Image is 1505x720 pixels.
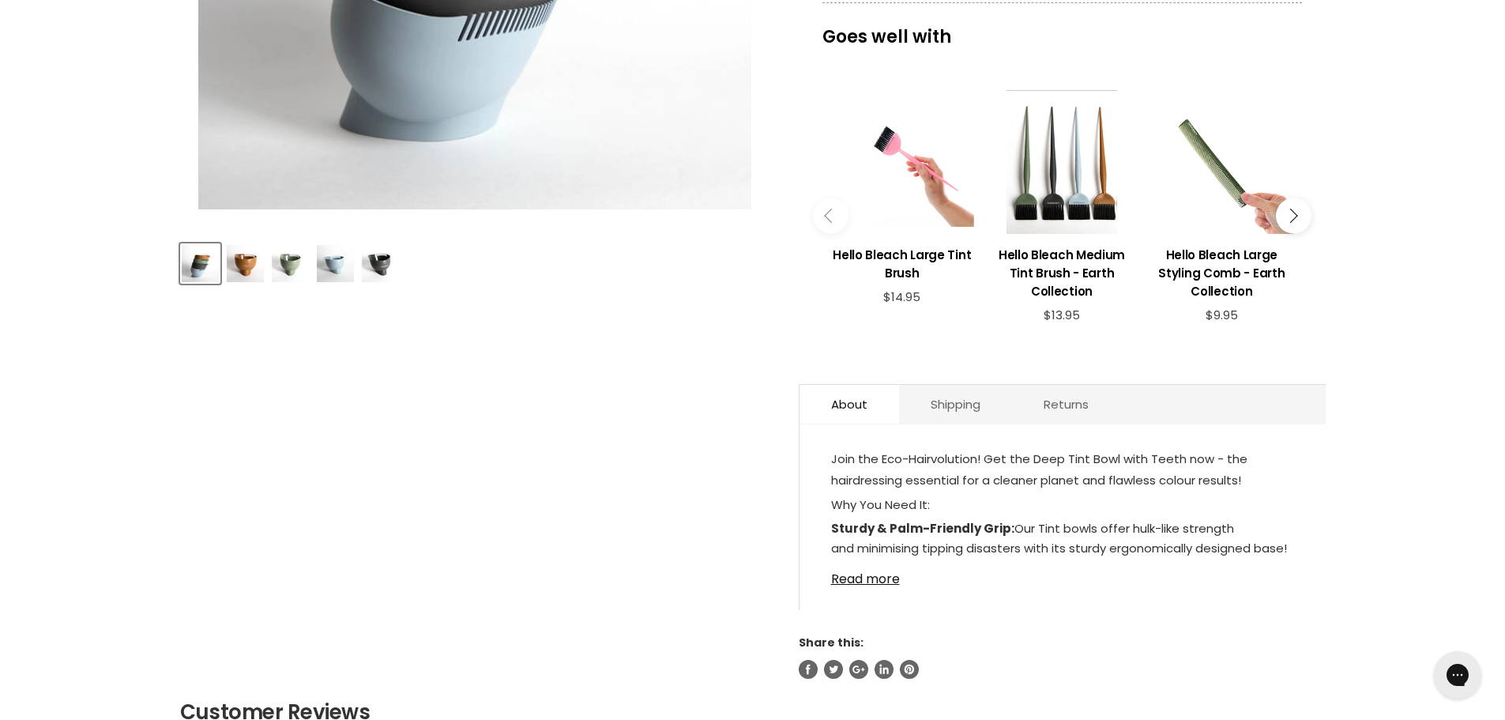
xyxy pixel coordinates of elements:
a: View product:Hello Bleach Large Tint Brush [830,234,974,290]
a: View product:Hello Bleach Large Styling Comb - Earth Collection [1149,234,1293,308]
img: Hello Bleach Deep Tint Bowl with Teeth - Earth Collection [317,245,354,282]
a: View product:Hello Bleach Medium Tint Brush - Earth Collection [990,234,1134,308]
p: Goes well with [822,2,1302,55]
strong: Easy to hold in your hand: [831,560,991,577]
span: Join the Eco-Hairvolution! Get the Deep Tint Bowl with Teeth now - the hairdressing essential for... [831,450,1247,488]
img: Hello Bleach Deep Tint Bowl with Teeth - Earth Collection [272,245,309,282]
aside: Share this: [799,635,1326,678]
strong: Sturdy & Palm-Friendly Grip: [831,520,1014,537]
a: Read more [831,563,1294,586]
span: Designed for ultimate comfort & made salon-proof to last the toughest chemicals, while making you... [831,560,1263,617]
button: Hello Bleach Deep Tint Bowl with Teeth - Earth Collection [315,243,356,284]
a: About [800,385,899,424]
span: $13.95 [1044,307,1080,323]
h3: Hello Bleach Large Styling Comb - Earth Collection [1149,246,1293,300]
a: Returns [1012,385,1120,424]
h3: Hello Bleach Large Tint Brush [830,246,974,282]
button: Hello Bleach Deep Tint Bowl with Teeth - Earth Collection [270,243,310,284]
a: Shipping [899,385,1012,424]
button: Hello Bleach Deep Tint Bowl with Teeth - Earth Collection [360,243,401,284]
div: Product thumbnails [178,239,773,284]
span: Share this: [799,635,863,650]
img: Hello Bleach Deep Tint Bowl with Teeth - Earth Collection [182,245,219,282]
span: $14.95 [883,288,920,305]
img: Hello Bleach Deep Tint Bowl with Teeth - Earth Collection [227,245,264,282]
span: Why You Need It: [831,496,930,513]
h3: Hello Bleach Medium Tint Brush - Earth Collection [990,246,1134,300]
iframe: Gorgias live chat messenger [1426,646,1489,704]
button: Hello Bleach Deep Tint Bowl with Teeth - Earth Collection [180,243,220,284]
span: $9.95 [1206,307,1238,323]
img: Hello Bleach Deep Tint Bowl with Teeth - Earth Collection [362,245,399,282]
span: Our Tint bowls offer hulk-like strength and minimising tipping disasters with its sturdy ergonomi... [831,520,1287,557]
button: Hello Bleach Deep Tint Bowl with Teeth - Earth Collection [225,243,265,284]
